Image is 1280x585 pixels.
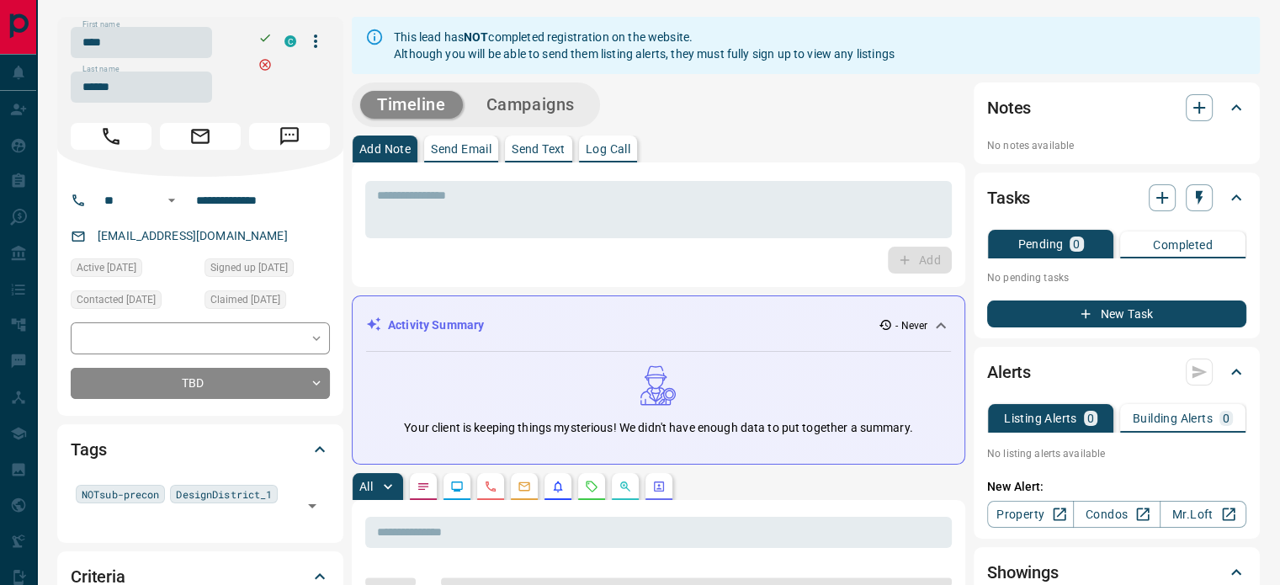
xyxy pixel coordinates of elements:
[82,19,120,30] label: First name
[484,480,497,493] svg: Calls
[1160,501,1246,528] a: Mr.Loft
[431,143,491,155] p: Send Email
[1004,412,1077,424] p: Listing Alerts
[249,123,330,150] span: Message
[1153,239,1213,251] p: Completed
[1087,412,1094,424] p: 0
[284,35,296,47] div: condos.ca
[987,359,1031,386] h2: Alerts
[359,143,411,155] p: Add Note
[394,22,895,69] div: This lead has completed registration on the website. Although you will be able to send them listi...
[360,91,463,119] button: Timeline
[987,352,1246,392] div: Alerts
[210,259,288,276] span: Signed up [DATE]
[417,480,430,493] svg: Notes
[82,64,120,75] label: Last name
[1223,412,1230,424] p: 0
[359,481,373,492] p: All
[987,138,1246,153] p: No notes available
[619,480,632,493] svg: Opportunities
[585,480,598,493] svg: Requests
[71,368,330,399] div: TBD
[518,480,531,493] svg: Emails
[987,478,1246,496] p: New Alert:
[366,310,951,341] div: Activity Summary- Never
[450,480,464,493] svg: Lead Browsing Activity
[204,290,330,314] div: Thu Jan 27 2022
[895,318,927,333] p: - Never
[98,229,288,242] a: [EMAIL_ADDRESS][DOMAIN_NAME]
[987,501,1074,528] a: Property
[160,123,241,150] span: Email
[987,265,1246,290] p: No pending tasks
[987,88,1246,128] div: Notes
[388,316,484,334] p: Activity Summary
[77,259,136,276] span: Active [DATE]
[586,143,630,155] p: Log Call
[300,494,324,518] button: Open
[1073,501,1160,528] a: Condos
[551,480,565,493] svg: Listing Alerts
[404,419,912,437] p: Your client is keeping things mysterious! We didn't have enough data to put together a summary.
[987,300,1246,327] button: New Task
[162,190,182,210] button: Open
[987,94,1031,121] h2: Notes
[987,446,1246,461] p: No listing alerts available
[71,123,151,150] span: Call
[1073,238,1080,250] p: 0
[1133,412,1213,424] p: Building Alerts
[71,429,330,470] div: Tags
[987,178,1246,218] div: Tasks
[71,436,106,463] h2: Tags
[204,258,330,282] div: Thu Jan 27 2022
[82,486,159,503] span: NOTsub-precon
[71,290,196,314] div: Wed Feb 02 2022
[987,184,1030,211] h2: Tasks
[77,291,156,308] span: Contacted [DATE]
[1017,238,1063,250] p: Pending
[210,291,280,308] span: Claimed [DATE]
[464,30,488,44] strong: NOT
[176,486,272,503] span: DesignDistrict_1
[652,480,666,493] svg: Agent Actions
[512,143,566,155] p: Send Text
[71,258,196,282] div: Thu Jan 27 2022
[470,91,592,119] button: Campaigns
